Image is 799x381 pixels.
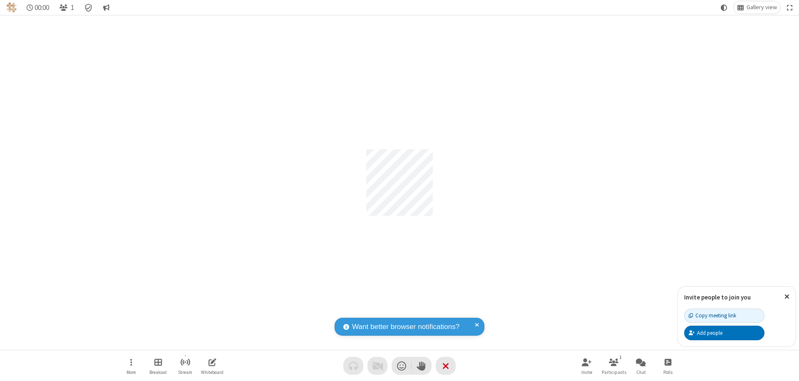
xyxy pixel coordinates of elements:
[747,4,777,11] span: Gallery view
[602,370,626,375] span: Participants
[734,1,780,14] button: Change layout
[617,354,624,361] div: 1
[201,370,223,375] span: Whiteboard
[717,1,731,14] button: Using system theme
[581,370,592,375] span: Invite
[178,370,192,375] span: Stream
[663,370,672,375] span: Polls
[99,1,113,14] button: Conversation
[601,354,626,378] button: Open participant list
[127,370,136,375] span: More
[23,1,53,14] div: Timer
[81,1,97,14] div: Meeting details Encryption enabled
[778,287,796,307] button: Close popover
[784,1,796,14] button: Fullscreen
[412,357,432,375] button: Raise hand
[689,312,736,319] div: Copy meeting link
[367,357,387,375] button: Video
[684,293,751,301] label: Invite people to join you
[200,354,225,378] button: Open shared whiteboard
[7,2,17,12] img: QA Selenium DO NOT DELETE OR CHANGE
[392,357,412,375] button: Send a reaction
[684,326,764,340] button: Add people
[56,1,77,14] button: Open participant list
[684,309,764,323] button: Copy meeting link
[636,370,646,375] span: Chat
[628,354,653,378] button: Open chat
[436,357,456,375] button: End or leave meeting
[343,357,363,375] button: Audio problem - check your Internet connection or call by phone
[71,4,74,12] span: 1
[655,354,680,378] button: Open poll
[574,354,599,378] button: Invite participants (⌘+Shift+I)
[173,354,198,378] button: Start streaming
[119,354,144,378] button: Open menu
[352,322,459,332] span: Want better browser notifications?
[35,4,49,12] span: 00:00
[146,354,171,378] button: Manage Breakout Rooms
[149,370,167,375] span: Breakout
